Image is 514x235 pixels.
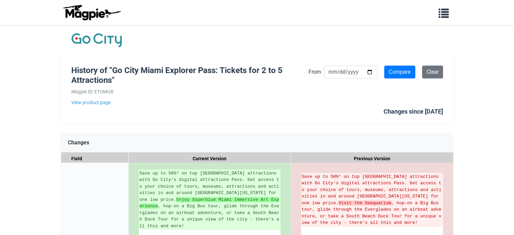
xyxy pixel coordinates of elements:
strong: Visit the Seaquarium [339,201,391,206]
div: Field [61,152,129,165]
label: From [309,68,321,76]
div: Magpie ID: ETOMGB [71,88,309,95]
input: Compare [384,66,415,78]
div: Previous Version [291,152,453,165]
a: View product page [71,99,309,106]
a: Clear [422,66,443,78]
del: Save up to 50%* on top [GEOGRAPHIC_DATA] attractions with Go City's digital attractions Pass. Get... [302,173,442,226]
ins: Save up to 50%* on top [GEOGRAPHIC_DATA] attractions with Go City's digital attractions Pass. Get... [140,170,280,230]
div: Changes [61,133,453,152]
strong: Enjoy Superblue Miami Immersive Art Experience [140,197,279,209]
div: Current Version [129,152,291,165]
h1: History of "Go City Miami Explorer Pass: Tickets for 2 to 5 Attractions" [71,66,309,85]
img: Company Logo [71,32,122,49]
div: Changes since [DATE] [384,107,443,117]
img: logo-ab69f6fb50320c5b225c76a69d11143b.png [61,4,122,21]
